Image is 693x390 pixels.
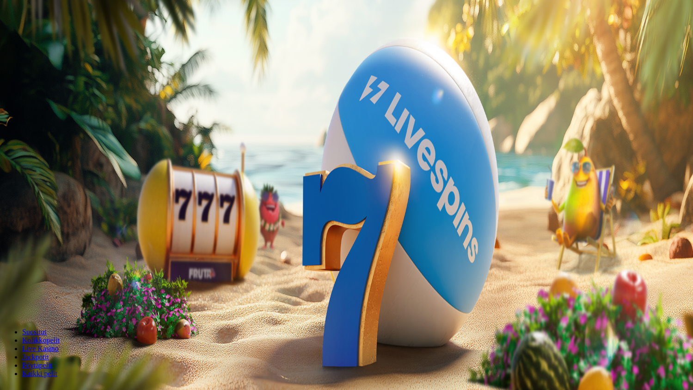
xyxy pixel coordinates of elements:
[22,353,49,361] a: Jackpotit
[22,361,52,369] a: Pöytäpelit
[22,370,57,377] a: Kaikki pelit
[22,328,46,336] a: Suositut
[22,336,60,344] a: Kolikkopelit
[22,345,59,352] a: Live Kasino
[4,312,689,378] nav: Lobby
